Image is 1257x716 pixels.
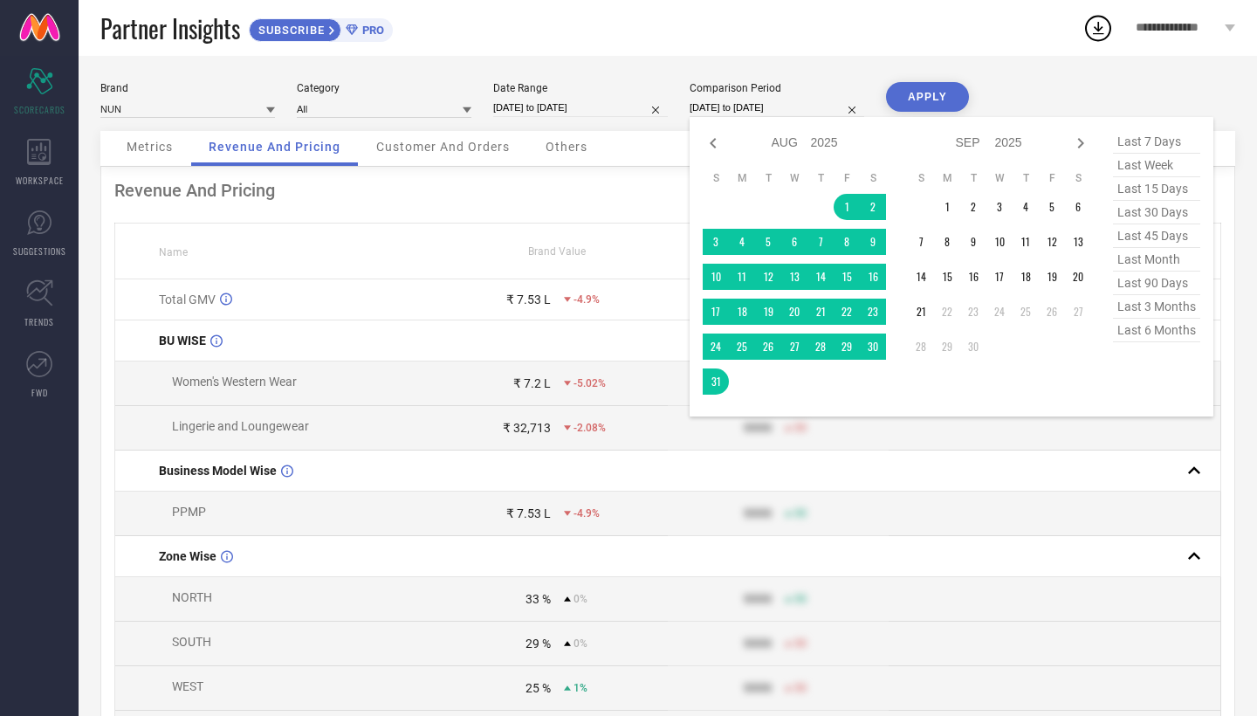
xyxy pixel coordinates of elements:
[934,171,960,185] th: Monday
[16,174,64,187] span: WORKSPACE
[1013,229,1039,255] td: Thu Sep 11 2025
[249,14,393,42] a: SUBSCRIBEPRO
[690,82,864,94] div: Comparison Period
[525,637,551,651] div: 29 %
[781,171,807,185] th: Wednesday
[807,171,834,185] th: Thursday
[986,299,1013,325] td: Wed Sep 24 2025
[1065,264,1091,290] td: Sat Sep 20 2025
[1065,194,1091,220] td: Sat Sep 06 2025
[525,592,551,606] div: 33 %
[574,422,606,434] span: -2.08%
[781,299,807,325] td: Wed Aug 20 2025
[1039,171,1065,185] th: Friday
[574,377,606,389] span: -5.02%
[703,229,729,255] td: Sun Aug 03 2025
[159,246,188,258] span: Name
[506,506,551,520] div: ₹ 7.53 L
[1065,171,1091,185] th: Saturday
[860,334,886,360] td: Sat Aug 30 2025
[860,299,886,325] td: Sat Aug 23 2025
[574,593,587,605] span: 0%
[781,229,807,255] td: Wed Aug 06 2025
[1065,299,1091,325] td: Sat Sep 27 2025
[986,229,1013,255] td: Wed Sep 10 2025
[503,421,551,435] div: ₹ 32,713
[1065,229,1091,255] td: Sat Sep 13 2025
[744,421,772,435] div: 9999
[781,264,807,290] td: Wed Aug 13 2025
[703,264,729,290] td: Sun Aug 10 2025
[703,133,724,154] div: Previous month
[934,299,960,325] td: Mon Sep 22 2025
[794,422,807,434] span: 50
[513,376,551,390] div: ₹ 7.2 L
[860,171,886,185] th: Saturday
[1070,133,1091,154] div: Next month
[172,635,211,649] span: SOUTH
[986,171,1013,185] th: Wednesday
[1013,299,1039,325] td: Thu Sep 25 2025
[908,229,934,255] td: Sun Sep 07 2025
[794,507,807,520] span: 50
[690,99,864,117] input: Select comparison period
[574,637,587,650] span: 0%
[574,507,600,520] span: -4.9%
[960,334,986,360] td: Tue Sep 30 2025
[376,140,510,154] span: Customer And Orders
[1039,299,1065,325] td: Fri Sep 26 2025
[960,194,986,220] td: Tue Sep 02 2025
[1013,171,1039,185] th: Thursday
[934,194,960,220] td: Mon Sep 01 2025
[986,194,1013,220] td: Wed Sep 03 2025
[744,681,772,695] div: 9999
[493,99,668,117] input: Select date range
[834,264,860,290] td: Fri Aug 15 2025
[1113,130,1200,154] span: last 7 days
[908,334,934,360] td: Sun Sep 28 2025
[1013,194,1039,220] td: Thu Sep 04 2025
[114,180,1221,201] div: Revenue And Pricing
[860,194,886,220] td: Sat Aug 02 2025
[703,334,729,360] td: Sun Aug 24 2025
[209,140,340,154] span: Revenue And Pricing
[860,229,886,255] td: Sat Aug 09 2025
[886,82,969,112] button: APPLY
[794,682,807,694] span: 50
[14,103,65,116] span: SCORECARDS
[1113,201,1200,224] span: last 30 days
[1113,272,1200,295] span: last 90 days
[172,590,212,604] span: NORTH
[1113,248,1200,272] span: last month
[100,10,240,46] span: Partner Insights
[1113,154,1200,177] span: last week
[934,264,960,290] td: Mon Sep 15 2025
[159,464,277,478] span: Business Model Wise
[807,299,834,325] td: Thu Aug 21 2025
[934,229,960,255] td: Mon Sep 08 2025
[703,299,729,325] td: Sun Aug 17 2025
[908,299,934,325] td: Sun Sep 21 2025
[1113,224,1200,248] span: last 45 days
[127,140,173,154] span: Metrics
[755,299,781,325] td: Tue Aug 19 2025
[159,293,216,306] span: Total GMV
[493,82,668,94] div: Date Range
[1082,12,1114,44] div: Open download list
[31,386,48,399] span: FWD
[729,229,755,255] td: Mon Aug 04 2025
[159,549,216,563] span: Zone Wise
[860,264,886,290] td: Sat Aug 16 2025
[172,505,206,519] span: PPMP
[172,419,309,433] span: Lingerie and Loungewear
[1113,295,1200,319] span: last 3 months
[755,264,781,290] td: Tue Aug 12 2025
[807,334,834,360] td: Thu Aug 28 2025
[525,681,551,695] div: 25 %
[744,637,772,651] div: 9999
[159,334,206,348] span: BU WISE
[358,24,384,37] span: PRO
[781,334,807,360] td: Wed Aug 27 2025
[807,229,834,255] td: Thu Aug 07 2025
[960,264,986,290] td: Tue Sep 16 2025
